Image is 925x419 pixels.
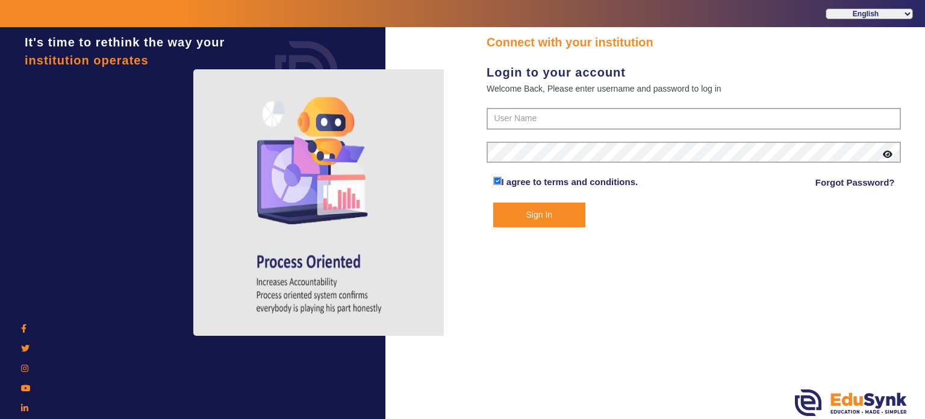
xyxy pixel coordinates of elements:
img: login4.png [193,69,446,336]
img: edusynk.png [795,389,907,416]
a: I agree to terms and conditions. [502,177,638,187]
div: Connect with your institution [487,33,901,51]
div: Welcome Back, Please enter username and password to log in [487,81,901,96]
span: It's time to rethink the way your [25,36,225,49]
div: Login to your account [487,63,901,81]
a: Forgot Password? [815,175,895,190]
span: institution operates [25,54,149,67]
img: login.png [261,27,352,118]
input: User Name [487,108,901,130]
button: Sign In [493,203,586,227]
